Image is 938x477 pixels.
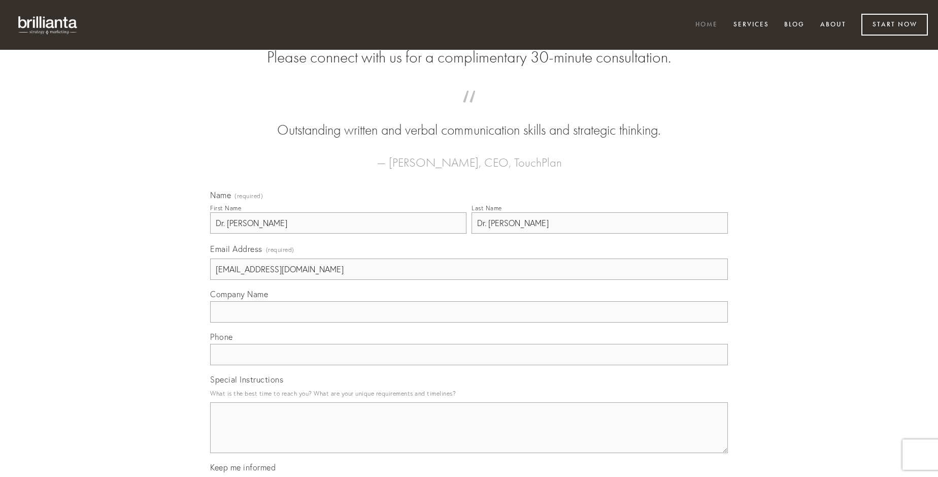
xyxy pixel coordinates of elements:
[210,387,728,400] p: What is the best time to reach you? What are your unique requirements and timelines?
[266,243,294,257] span: (required)
[210,204,241,212] div: First Name
[226,101,712,120] span: “
[10,10,86,40] img: brillianta - research, strategy, marketing
[210,190,231,200] span: Name
[210,462,276,472] span: Keep me informed
[226,140,712,173] figcaption: — [PERSON_NAME], CEO, TouchPlan
[234,193,263,199] span: (required)
[210,48,728,67] h2: Please connect with us for a complimentary 30-minute consultation.
[778,17,811,34] a: Blog
[861,14,928,36] a: Start Now
[210,244,262,254] span: Email Address
[226,101,712,140] blockquote: Outstanding written and verbal communication skills and strategic thinking.
[210,332,233,342] span: Phone
[210,289,268,299] span: Company Name
[689,17,724,34] a: Home
[727,17,776,34] a: Services
[210,374,283,385] span: Special Instructions
[472,204,502,212] div: Last Name
[814,17,853,34] a: About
